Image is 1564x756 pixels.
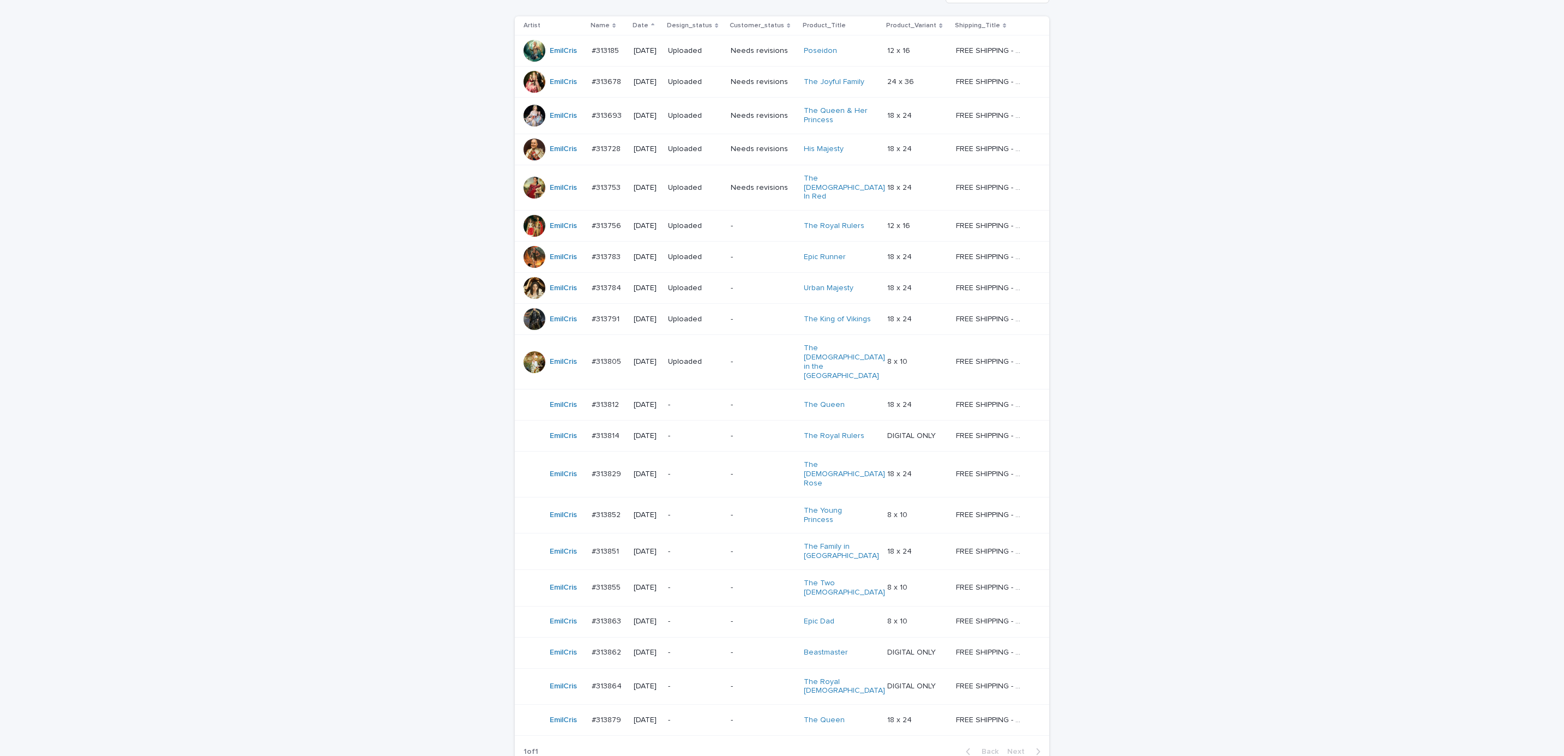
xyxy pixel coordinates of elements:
[592,545,621,556] p: #313851
[550,716,577,725] a: EmilCris
[592,508,623,520] p: #313852
[592,109,624,121] p: #313693
[804,284,853,293] a: Urban Majesty
[887,44,912,56] p: 12 x 16
[803,20,846,32] p: Product_Title
[515,421,1049,452] tr: EmilCris #313814#313814 [DATE]--The Royal Rulers DIGITAL ONLYDIGITAL ONLY FREE SHIPPING - preview...
[515,211,1049,242] tr: EmilCris #313756#313756 [DATE]Uploaded-The Royal Rulers 12 x 1612 x 16 FREE SHIPPING - preview in...
[731,511,795,520] p: -
[887,219,912,231] p: 12 x 16
[668,648,722,657] p: -
[634,511,659,520] p: [DATE]
[592,250,623,262] p: #313783
[804,617,834,626] a: Epic Dad
[956,219,1026,231] p: FREE SHIPPING - preview in 1-2 business days, after your approval delivery will take 5-10 b.d.
[956,181,1026,193] p: FREE SHIPPING - preview in 1-2 business days, after your approval delivery will take 5-10 b.d.
[592,44,621,56] p: #313185
[515,668,1049,705] tr: EmilCris #313864#313864 [DATE]--The Royal [DEMOGRAPHIC_DATA] DIGITAL ONLYDIGITAL ONLY FREE SHIPPI...
[550,682,577,691] a: EmilCris
[592,219,623,231] p: #313756
[550,648,577,657] a: EmilCris
[804,344,885,380] a: The [DEMOGRAPHIC_DATA] in the [GEOGRAPHIC_DATA]
[731,111,795,121] p: Needs revisions
[515,98,1049,134] tr: EmilCris #313693#313693 [DATE]UploadedNeeds revisionsThe Queen & Her Princess 18 x 2418 x 24 FREE...
[887,142,914,154] p: 18 x 24
[731,716,795,725] p: -
[515,335,1049,389] tr: EmilCris #313805#313805 [DATE]Uploaded-The [DEMOGRAPHIC_DATA] in the [GEOGRAPHIC_DATA] 8 x 108 x ...
[550,547,577,556] a: EmilCris
[668,77,722,87] p: Uploaded
[804,77,864,87] a: The Joyful Family
[550,111,577,121] a: EmilCris
[515,533,1049,570] tr: EmilCris #313851#313851 [DATE]--The Family in [GEOGRAPHIC_DATA] 18 x 2418 x 24 FREE SHIPPING - pr...
[956,581,1026,592] p: FREE SHIPPING - preview in 1-2 business days, after your approval delivery will take 5-10 b.d.
[887,250,914,262] p: 18 x 24
[804,431,864,441] a: The Royal Rulers
[804,506,872,525] a: The Young Princess
[956,142,1026,154] p: FREE SHIPPING - preview in 1-2 business days, after your approval delivery will take 5-10 b.d.
[887,646,938,657] p: DIGITAL ONLY
[731,648,795,657] p: -
[515,273,1049,304] tr: EmilCris #313784#313784 [DATE]Uploaded-Urban Majesty 18 x 2418 x 24 FREE SHIPPING - preview in 1-...
[956,615,1026,626] p: FREE SHIPPING - preview in 1-2 business days, after your approval delivery will take 5-10 b.d.
[887,615,910,626] p: 8 x 10
[634,253,659,262] p: [DATE]
[550,470,577,479] a: EmilCris
[515,242,1049,273] tr: EmilCris #313783#313783 [DATE]Uploaded-Epic Runner 18 x 2418 x 24 FREE SHIPPING - preview in 1-2 ...
[668,284,722,293] p: Uploaded
[668,583,722,592] p: -
[550,431,577,441] a: EmilCris
[550,583,577,592] a: EmilCris
[550,400,577,410] a: EmilCris
[956,713,1026,725] p: FREE SHIPPING - preview in 1-2 business days, after your approval delivery will take 5-10 b.d.
[887,109,914,121] p: 18 x 24
[515,165,1049,210] tr: EmilCris #313753#313753 [DATE]UploadedNeeds revisionsThe [DEMOGRAPHIC_DATA] In Red 18 x 2418 x 24...
[592,398,621,410] p: #313812
[634,547,659,556] p: [DATE]
[668,183,722,193] p: Uploaded
[731,77,795,87] p: Needs revisions
[668,431,722,441] p: -
[887,355,910,367] p: 8 x 10
[634,357,659,367] p: [DATE]
[633,20,648,32] p: Date
[668,470,722,479] p: -
[515,452,1049,497] tr: EmilCris #313829#313829 [DATE]--The [DEMOGRAPHIC_DATA] Rose 18 x 2418 x 24 FREE SHIPPING - previe...
[634,221,659,231] p: [DATE]
[731,431,795,441] p: -
[634,183,659,193] p: [DATE]
[731,183,795,193] p: Needs revisions
[634,716,659,725] p: [DATE]
[804,542,879,561] a: The Family in [GEOGRAPHIC_DATA]
[804,716,845,725] a: The Queen
[634,111,659,121] p: [DATE]
[887,281,914,293] p: 18 x 24
[592,142,623,154] p: #313728
[515,637,1049,668] tr: EmilCris #313862#313862 [DATE]--Beastmaster DIGITAL ONLYDIGITAL ONLY FREE SHIPPING - preview in 1...
[592,355,623,367] p: #313805
[731,682,795,691] p: -
[515,134,1049,165] tr: EmilCris #313728#313728 [DATE]UploadedNeeds revisionsHis Majesty 18 x 2418 x 24 FREE SHIPPING - p...
[956,44,1026,56] p: FREE SHIPPING - preview in 1-2 business days, after your approval delivery will take 5-10 b.d.
[731,46,795,56] p: Needs revisions
[668,682,722,691] p: -
[731,547,795,556] p: -
[515,569,1049,606] tr: EmilCris #313855#313855 [DATE]--The Two [DEMOGRAPHIC_DATA] 8 x 108 x 10 FREE SHIPPING - preview i...
[550,617,577,626] a: EmilCris
[731,357,795,367] p: -
[667,20,712,32] p: Design_status
[550,221,577,231] a: EmilCris
[956,545,1026,556] p: FREE SHIPPING - preview in 1-2 business days, after your approval delivery will take 5-10 b.d.
[592,713,623,725] p: #313879
[515,705,1049,736] tr: EmilCris #313879#313879 [DATE]--The Queen 18 x 2418 x 24 FREE SHIPPING - preview in 1-2 business ...
[730,20,784,32] p: Customer_status
[634,617,659,626] p: [DATE]
[956,646,1026,657] p: FREE SHIPPING - preview in 1-2 business days, after your approval delivery will take 5-10 b.d.
[804,648,848,657] a: Beastmaster
[634,682,659,691] p: [DATE]
[550,315,577,324] a: EmilCris
[515,67,1049,98] tr: EmilCris #313678#313678 [DATE]UploadedNeeds revisionsThe Joyful Family 24 x 3624 x 36 FREE SHIPPI...
[668,46,722,56] p: Uploaded
[668,111,722,121] p: Uploaded
[804,106,872,125] a: The Queen & Her Princess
